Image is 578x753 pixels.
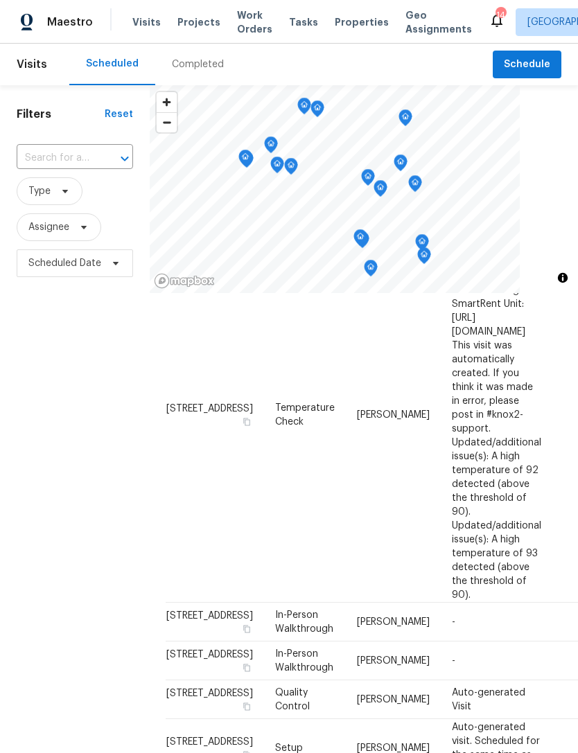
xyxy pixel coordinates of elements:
[357,743,430,752] span: [PERSON_NAME]
[493,51,561,79] button: Schedule
[132,15,161,29] span: Visits
[270,157,284,178] div: Map marker
[452,229,541,599] span: A high temperature of 91 detected (above the threshold of 90). Please investigate. SmartRent Unit...
[415,234,429,256] div: Map marker
[157,112,177,132] button: Zoom out
[297,98,311,119] div: Map marker
[28,184,51,198] span: Type
[357,656,430,666] span: [PERSON_NAME]
[357,695,430,705] span: [PERSON_NAME]
[166,650,253,659] span: [STREET_ADDRESS]
[240,623,253,635] button: Copy Address
[172,57,224,71] div: Completed
[335,15,389,29] span: Properties
[361,169,375,191] div: Map marker
[374,180,387,202] div: Map marker
[408,175,422,197] div: Map marker
[275,743,303,752] span: Setup
[240,700,253,713] button: Copy Address
[237,8,272,36] span: Work Orders
[28,256,101,270] span: Scheduled Date
[157,113,177,132] span: Zoom out
[559,270,567,285] span: Toggle attribution
[240,415,253,427] button: Copy Address
[353,229,367,251] div: Map marker
[284,158,298,179] div: Map marker
[496,8,505,22] div: 14
[289,17,318,27] span: Tasks
[17,148,94,169] input: Search for an address...
[166,689,253,698] span: [STREET_ADDRESS]
[177,15,220,29] span: Projects
[364,260,378,281] div: Map marker
[452,656,455,666] span: -
[504,56,550,73] span: Schedule
[47,15,93,29] span: Maestro
[394,154,408,176] div: Map marker
[399,109,412,131] div: Map marker
[28,220,69,234] span: Assignee
[166,736,253,746] span: [STREET_ADDRESS]
[275,649,333,673] span: In-Person Walkthrough
[157,92,177,112] button: Zoom in
[357,409,430,419] span: [PERSON_NAME]
[275,610,333,634] span: In-Person Walkthrough
[154,273,215,289] a: Mapbox homepage
[275,402,335,426] span: Temperature Check
[105,107,133,121] div: Reset
[357,617,430,627] span: [PERSON_NAME]
[554,269,571,286] button: Toggle attribution
[310,100,324,122] div: Map marker
[240,662,253,674] button: Copy Address
[264,136,278,158] div: Map marker
[405,8,472,36] span: Geo Assignments
[275,688,310,711] span: Quality Control
[115,149,134,168] button: Open
[452,617,455,627] span: -
[238,150,252,171] div: Map marker
[166,611,253,621] span: [STREET_ADDRESS]
[452,688,525,711] span: Auto-generated Visit
[17,107,105,121] h1: Filters
[417,247,431,269] div: Map marker
[86,57,139,71] div: Scheduled
[17,49,47,80] span: Visits
[166,403,253,413] span: [STREET_ADDRESS]
[150,85,520,293] canvas: Map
